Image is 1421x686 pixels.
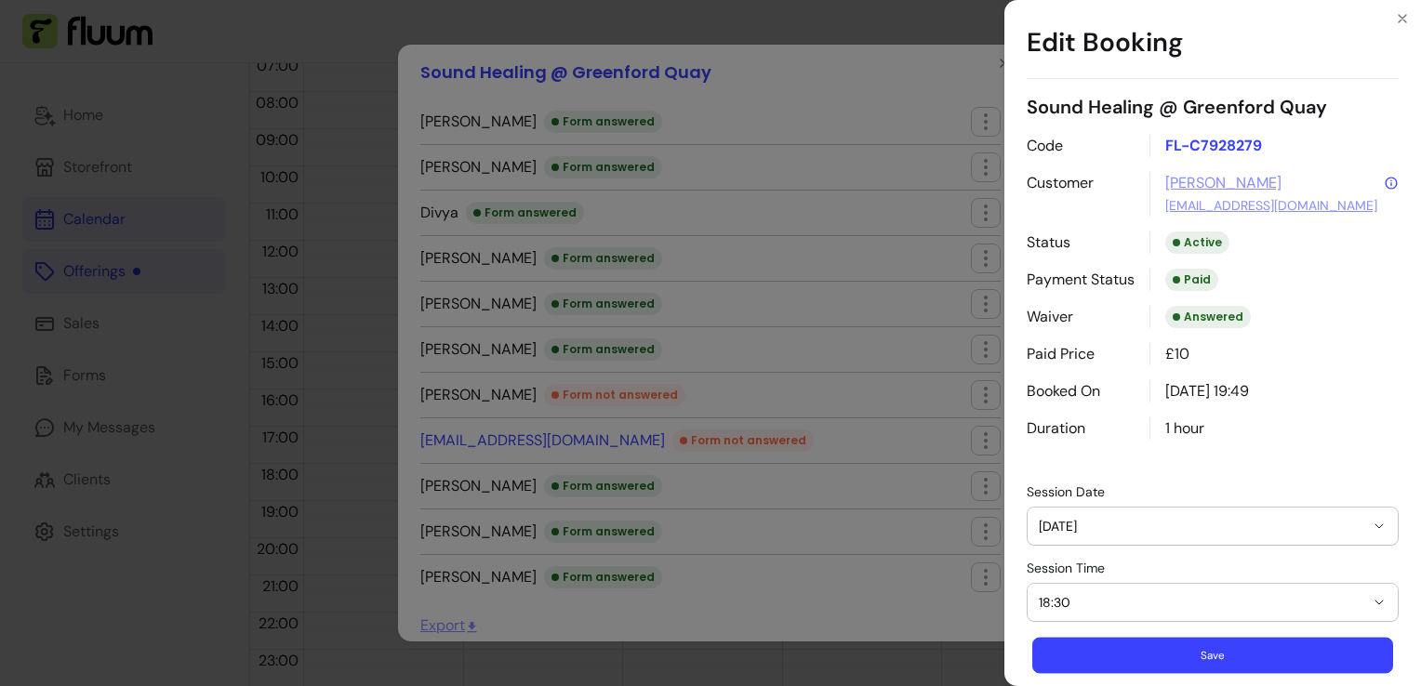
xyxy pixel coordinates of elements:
[1165,172,1282,194] a: [PERSON_NAME]
[1039,517,1364,535] span: [DATE]
[1165,306,1251,328] div: Answered
[1027,94,1399,120] p: Sound Healing @ Greenford Quay
[1027,7,1399,79] h1: Edit Booking
[1028,508,1398,545] button: [DATE]
[1027,417,1135,440] p: Duration
[1032,638,1393,674] button: Save
[1149,135,1399,157] p: FL-C7928279
[1149,343,1399,365] div: £10
[1027,269,1135,291] p: Payment Status
[1039,593,1364,612] span: 18:30
[1165,231,1229,254] div: Active
[1388,4,1417,33] button: Close
[1027,231,1135,254] p: Status
[1149,380,1399,402] div: [DATE] 19:49
[1165,269,1218,291] div: Paid
[1027,172,1135,217] p: Customer
[1028,584,1398,621] button: 18:30
[1027,380,1135,402] p: Booked On
[1027,135,1135,157] p: Code
[1165,196,1377,215] a: [EMAIL_ADDRESS][DOMAIN_NAME]
[1149,417,1399,440] div: 1 hour
[1027,343,1135,365] p: Paid Price
[1027,306,1135,328] p: Waiver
